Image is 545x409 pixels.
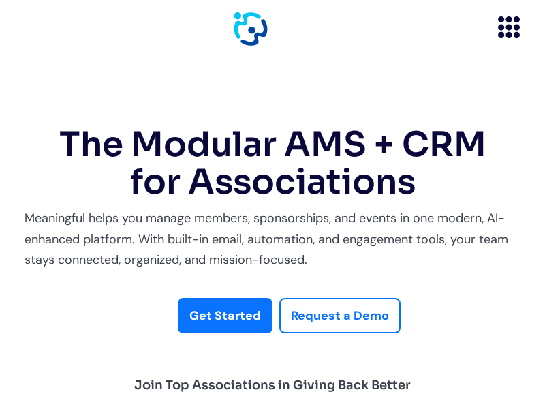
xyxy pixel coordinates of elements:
div: menu [481,5,525,52]
a: home [234,12,268,46]
h1: The Modular AMS + CRM for Associations [25,126,520,201]
div: Meaningful helps you manage members, sponsorships, and events in one modern, AI-enhanced platform... [25,208,520,271]
a: Get Started [178,298,272,334]
div: Join Top Associations in Giving Back Better [134,374,411,396]
a: Request a Demo [279,298,401,334]
strong: Get Started [189,307,261,324]
strong: Request a Demo [291,307,389,324]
